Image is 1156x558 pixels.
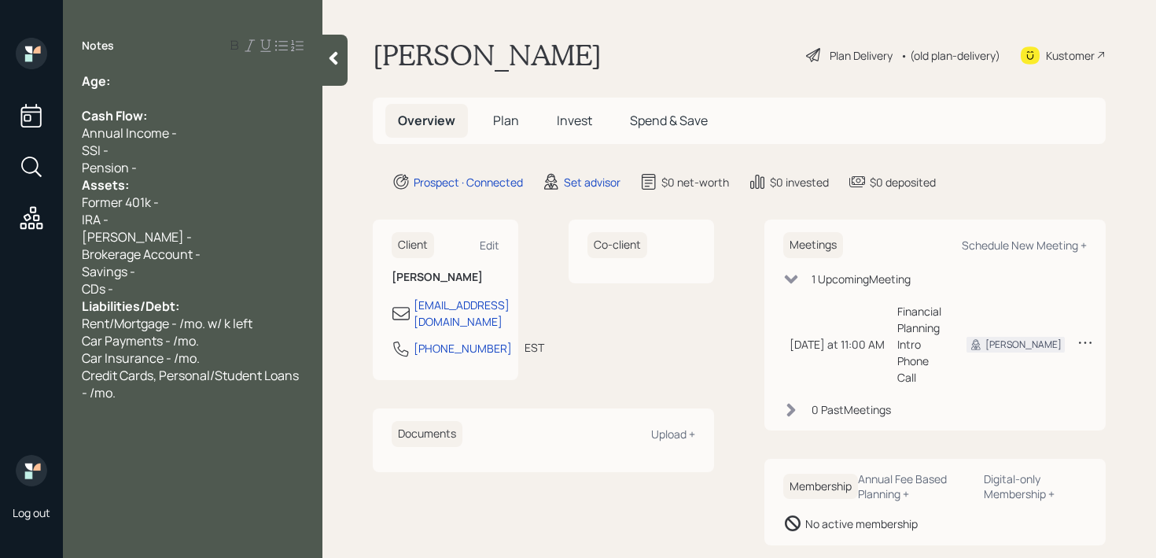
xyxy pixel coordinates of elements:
span: Overview [398,112,455,129]
h1: [PERSON_NAME] [373,38,602,72]
div: EST [525,339,544,356]
div: Log out [13,505,50,520]
h6: [PERSON_NAME] [392,271,499,284]
span: Former 401k - [82,194,159,211]
div: Annual Fee Based Planning + [858,471,971,501]
div: Edit [480,238,499,253]
span: Liabilities/Debt: [82,297,179,315]
div: $0 deposited [870,174,936,190]
span: Annual Income - [82,124,177,142]
div: Financial Planning Intro Phone Call [897,303,941,386]
h6: Membership [783,474,858,500]
span: Invest [557,112,592,129]
span: [PERSON_NAME] - [82,228,192,246]
div: 0 Past Meeting s [812,401,891,418]
div: Digital-only Membership + [984,471,1087,501]
span: Spend & Save [630,112,708,129]
span: Assets: [82,176,129,194]
h6: Meetings [783,232,843,258]
div: [DATE] at 11:00 AM [790,336,885,353]
div: [EMAIL_ADDRESS][DOMAIN_NAME] [414,297,510,330]
span: Savings - [82,263,135,280]
div: [PERSON_NAME] [985,338,1062,352]
h6: Co-client [587,232,647,258]
div: No active membership [805,516,918,532]
h6: Documents [392,421,462,447]
div: Schedule New Meeting + [962,238,1087,253]
div: $0 net-worth [661,174,729,190]
span: Brokerage Account - [82,246,201,263]
div: Upload + [651,427,695,442]
span: Age: [82,72,110,90]
span: Car Insurance - /mo. [82,349,200,367]
span: CDs - [82,280,113,297]
div: Plan Delivery [830,47,893,64]
span: Plan [493,112,519,129]
div: Prospect · Connected [414,174,523,190]
span: Rent/Mortgage - /mo. w/ k left [82,315,252,332]
span: Pension - [82,159,137,176]
span: SSI - [82,142,109,159]
div: [PHONE_NUMBER] [414,340,512,357]
span: IRA - [82,211,109,228]
span: Car Payments - /mo. [82,332,199,349]
img: retirable_logo.png [16,455,47,486]
div: $0 invested [770,174,829,190]
div: • (old plan-delivery) [900,47,1000,64]
span: Credit Cards, Personal/Student Loans - /mo. [82,367,301,401]
span: Cash Flow: [82,107,147,124]
div: Set advisor [564,174,620,190]
div: 1 Upcoming Meeting [812,271,911,287]
h6: Client [392,232,434,258]
div: Kustomer [1046,47,1095,64]
label: Notes [82,38,114,54]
